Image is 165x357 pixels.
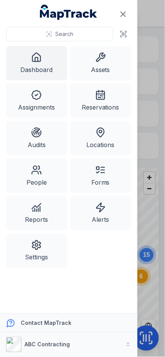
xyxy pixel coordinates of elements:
a: Dashboard [6,46,67,80]
a: Reports [6,196,67,231]
a: Alerts [70,196,131,231]
a: Reservations [70,84,131,118]
span: Search [55,30,73,38]
strong: ABC Contracting [25,341,70,348]
button: Close navigation [115,6,131,22]
a: Locations [70,121,131,156]
button: Search [6,27,113,41]
a: MapTrack [40,5,97,20]
a: Assets [70,46,131,80]
a: Settings [6,234,67,268]
a: People [6,159,67,193]
a: Audits [6,121,67,156]
a: Forms [70,159,131,193]
a: Assignments [6,84,67,118]
strong: Contact MapTrack [21,320,71,326]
